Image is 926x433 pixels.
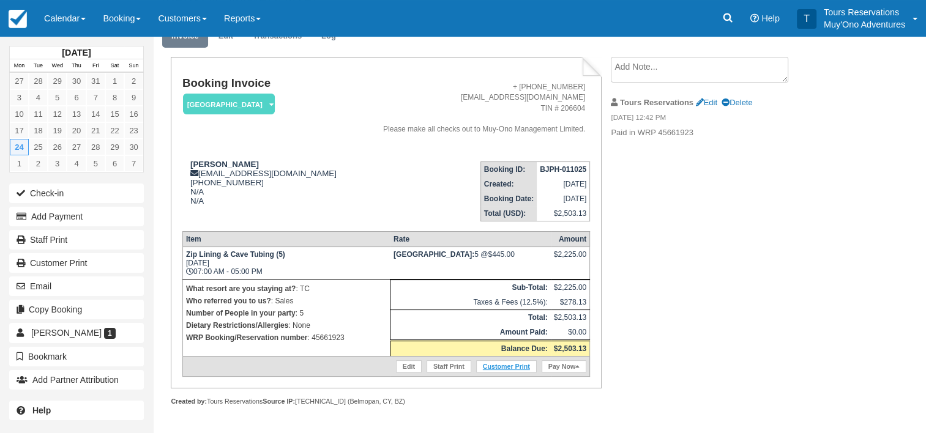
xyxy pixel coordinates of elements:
th: Amount Paid: [390,325,551,341]
a: 4 [67,155,86,172]
a: 29 [105,139,124,155]
a: 10 [10,106,29,122]
p: : 45661923 [186,331,387,344]
a: 26 [48,139,67,155]
a: 22 [105,122,124,139]
div: [EMAIL_ADDRESS][DOMAIN_NAME] [PHONE_NUMBER] N/A N/A [182,160,354,221]
td: $0.00 [551,325,590,341]
a: 31 [86,73,105,89]
div: T [797,9,816,29]
a: 2 [124,73,143,89]
th: Amount [551,231,590,246]
a: 19 [48,122,67,139]
th: Booking Date: [480,191,537,206]
td: [DATE] [537,177,590,191]
p: : Sales [186,295,387,307]
a: 18 [29,122,48,139]
div: Tours Reservations [TECHNICAL_ID] (Belmopan, CY, BZ) [171,397,601,406]
a: 7 [86,89,105,106]
a: Customer Print [476,360,537,372]
a: 14 [86,106,105,122]
strong: Source IP: [263,398,295,405]
a: 25 [29,139,48,155]
a: 13 [67,106,86,122]
p: : TC [186,283,387,295]
span: 1 [104,328,116,339]
a: 27 [67,139,86,155]
a: 3 [10,89,29,106]
td: $2,503.13 [537,206,590,221]
a: Staff Print [427,360,471,372]
td: $278.13 [551,295,590,310]
p: Paid in WRP 45661923 [611,127,817,139]
span: Help [761,13,780,23]
th: Tue [29,59,48,73]
a: [GEOGRAPHIC_DATA] [182,93,271,116]
th: Sun [124,59,143,73]
a: 1 [105,73,124,89]
strong: Dietary Restrictions/Allergies [186,321,288,330]
strong: Thatch Caye Resort [394,250,474,259]
a: 23 [124,122,143,139]
a: Help [9,401,144,420]
strong: What resort are you staying at? [186,284,296,293]
th: Item [182,231,390,246]
a: 3 [48,155,67,172]
a: Customer Print [9,253,144,273]
a: 29 [48,73,67,89]
strong: [PERSON_NAME] [190,160,259,169]
a: 20 [67,122,86,139]
a: Staff Print [9,230,144,250]
a: 12 [48,106,67,122]
a: 8 [105,89,124,106]
a: 28 [29,73,48,89]
a: Edit [396,360,422,372]
th: Mon [10,59,29,73]
p: Muy'Ono Adventures [824,18,905,31]
a: Pay Now [542,360,586,372]
button: Bookmark [9,347,144,366]
p: : 5 [186,307,387,319]
a: 15 [105,106,124,122]
em: [GEOGRAPHIC_DATA] [183,94,275,115]
a: 17 [10,122,29,139]
a: 6 [105,155,124,172]
a: 30 [67,73,86,89]
strong: $2,503.13 [554,344,586,353]
a: 16 [124,106,143,122]
a: Delete [722,98,752,107]
a: 4 [29,89,48,106]
button: Email [9,276,144,296]
em: [DATE] 12:42 PM [611,113,817,126]
td: $2,225.00 [551,279,590,295]
th: Created: [480,177,537,191]
th: Thu [67,59,86,73]
a: 7 [124,155,143,172]
address: + [PHONE_NUMBER] [EMAIL_ADDRESS][DOMAIN_NAME] TIN # 206604 Please make all checks out to Muy-Ono ... [359,82,586,135]
strong: Zip Lining & Cave Tubing (5) [186,250,285,259]
b: Help [32,405,51,415]
th: Rate [390,231,551,246]
button: Add Partner Attribution [9,370,144,390]
th: Balance Due: [390,340,551,356]
a: [PERSON_NAME] 1 [9,323,144,342]
th: Fri [86,59,105,73]
span: $445.00 [488,250,514,259]
button: Copy Booking [9,300,144,319]
p: Tours Reservations [824,6,905,18]
strong: Number of People in your party [186,309,296,317]
a: 1 [10,155,29,172]
p: : None [186,319,387,331]
a: 6 [67,89,86,106]
img: checkfront-main-nav-mini-logo.png [9,10,27,28]
td: $2,503.13 [551,309,590,325]
button: Check-in [9,183,144,203]
a: 28 [86,139,105,155]
th: Total: [390,309,551,325]
td: [DATE] [537,191,590,206]
a: Edit [696,98,717,107]
strong: Tours Reservations [620,98,693,107]
i: Help [750,14,759,23]
a: 30 [124,139,143,155]
button: Add Payment [9,207,144,226]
